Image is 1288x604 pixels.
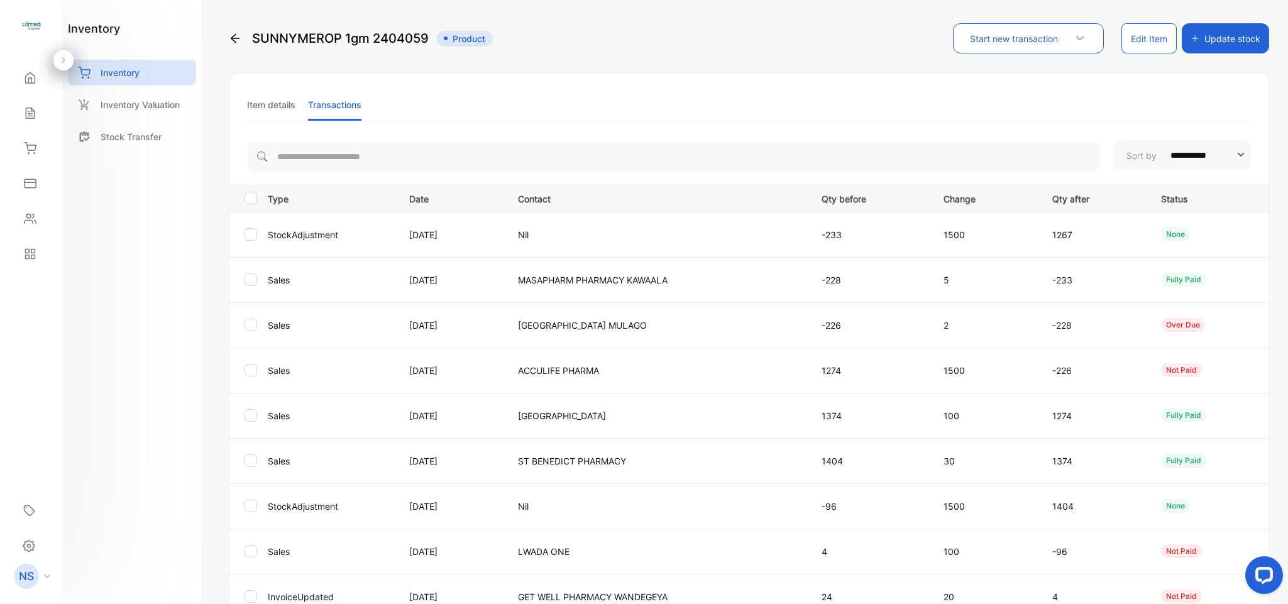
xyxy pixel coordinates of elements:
[518,273,796,287] p: MASAPHARM PHARMACY KAWAALA
[68,60,196,85] a: Inventory
[263,302,394,348] td: Sales
[68,124,196,150] a: Stock Transfer
[409,228,492,241] p: [DATE]
[822,545,918,558] p: 4
[263,438,394,483] td: Sales
[944,409,1027,422] p: 100
[518,319,796,332] p: [GEOGRAPHIC_DATA] MULAGO
[409,454,492,468] p: [DATE]
[263,529,394,574] td: Sales
[518,500,796,513] p: Nil
[1161,190,1258,206] p: Status
[68,20,120,37] h1: inventory
[822,590,918,603] p: 24
[1161,409,1206,422] div: fully paid
[101,130,162,143] p: Stock Transfer
[409,190,492,206] p: Date
[822,273,918,287] p: -228
[409,273,492,287] p: [DATE]
[409,409,492,422] p: [DATE]
[518,454,796,468] p: ST BENEDICT PHARMACY
[518,590,796,603] p: GET WELL PHARMACY WANDEGEYA
[1121,23,1177,53] button: Edit Item
[1052,590,1135,603] p: 4
[518,228,796,241] p: Nil
[1052,319,1135,332] p: -228
[409,500,492,513] p: [DATE]
[308,89,361,121] li: Transactions
[1161,273,1206,287] div: fully paid
[1161,499,1190,513] div: None
[518,545,796,558] p: LWADA ONE
[518,364,796,377] p: ACCULIFE PHARMA
[518,409,796,422] p: [GEOGRAPHIC_DATA]
[1161,318,1205,332] div: over due
[263,393,394,438] td: Sales
[822,364,918,377] p: 1274
[953,23,1104,53] button: Start new transaction
[1235,551,1288,604] iframe: LiveChat chat widget
[822,454,918,468] p: 1404
[22,16,41,35] img: logo
[436,31,493,47] span: Product
[1161,363,1202,377] div: not paid
[1052,409,1135,422] p: 1274
[944,545,1027,558] p: 100
[19,568,34,585] p: NS
[1052,228,1135,241] p: 1267
[263,257,394,302] td: Sales
[1113,140,1251,170] button: Sort by
[822,319,918,332] p: -226
[944,190,1027,206] p: Change
[1052,190,1135,206] p: Qty after
[268,190,394,206] p: Type
[263,212,394,257] td: StockAdjustment
[944,319,1027,332] p: 2
[1052,273,1135,287] p: -233
[263,483,394,529] td: StockAdjustment
[1052,364,1135,377] p: -226
[1052,454,1135,468] p: 1374
[68,92,196,118] a: Inventory Valuation
[944,273,1027,287] p: 5
[101,66,140,79] p: Inventory
[247,89,295,121] li: Item details
[101,98,180,111] p: Inventory Valuation
[1161,228,1190,241] div: None
[1182,23,1269,53] button: Update stock
[1161,590,1202,603] div: not paid
[1052,500,1135,513] p: 1404
[263,348,394,393] td: Sales
[1161,544,1202,558] div: not paid
[409,319,492,332] p: [DATE]
[1161,454,1206,468] div: fully paid
[409,545,492,558] p: [DATE]
[518,190,796,206] p: Contact
[944,228,1027,241] p: 1500
[944,590,1027,603] p: 20
[822,409,918,422] p: 1374
[822,228,918,241] p: -233
[409,364,492,377] p: [DATE]
[822,190,918,206] p: Qty before
[944,454,1027,468] p: 30
[944,364,1027,377] p: 1500
[822,500,918,513] p: -96
[944,500,1027,513] p: 1500
[229,23,493,53] div: SUNNYMEROP 1gm 2404059
[1126,149,1157,162] p: Sort by
[409,590,492,603] p: [DATE]
[1052,545,1135,558] p: -96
